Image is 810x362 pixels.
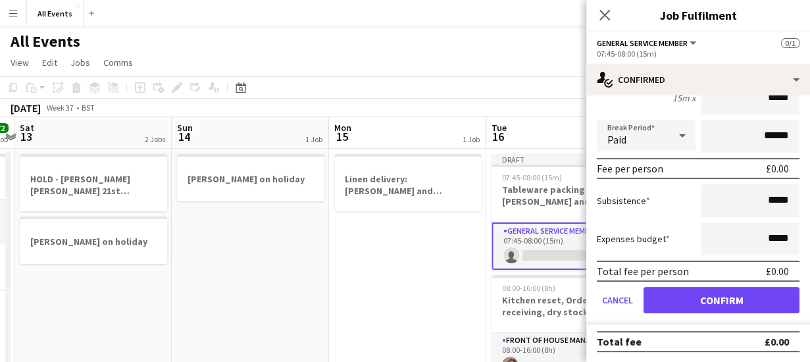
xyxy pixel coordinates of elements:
div: £0.00 [766,162,789,175]
div: 1 Job [463,134,480,144]
span: Comms [103,57,133,68]
span: 13 [18,129,34,144]
div: BST [82,103,95,113]
div: 2 Jobs [145,134,165,144]
app-job-card: [PERSON_NAME] on holiday [177,154,324,201]
h3: Linen delivery: [PERSON_NAME] and [PERSON_NAME] [334,173,482,197]
span: Paid [607,133,626,146]
label: Subsistence [597,195,650,207]
span: 07:45-08:00 (15m) [502,172,562,182]
span: 16 [490,129,507,144]
span: Jobs [70,57,90,68]
app-card-role: General service member0/107:45-08:00 (15m) [492,222,639,270]
span: General service member [597,38,688,48]
div: [DATE] [11,101,41,115]
span: Sat [20,122,34,134]
span: Tue [492,122,507,134]
div: Draft [492,154,639,165]
app-job-card: Draft07:45-08:00 (15m)0/1Tableware packing - [PERSON_NAME] and [PERSON_NAME] AWF1 RoleGeneral ser... [492,154,639,270]
div: Fee per person [597,162,663,175]
div: Total fee [597,335,642,348]
button: All Events [27,1,84,26]
span: Mon [334,122,351,134]
div: 07:45-08:00 (15m) [597,49,799,59]
h3: HOLD - [PERSON_NAME] [PERSON_NAME] 21st birthday lunch x 12 -Lime Cottage ([PERSON_NAME] and [PER... [20,173,167,197]
div: Total fee per person [597,265,689,278]
button: General service member [597,38,698,48]
h3: [PERSON_NAME] on holiday [177,173,324,185]
a: Comms [98,54,138,71]
span: Week 37 [43,103,76,113]
a: View [5,54,34,71]
label: Expenses budget [597,233,670,245]
a: Edit [37,54,63,71]
a: Jobs [65,54,95,71]
div: 15m x [672,92,696,104]
button: Cancel [597,287,638,313]
span: View [11,57,29,68]
div: £0.00 [766,265,789,278]
h3: Tableware packing - [PERSON_NAME] and [PERSON_NAME] AWF [492,184,639,207]
h3: Job Fulfilment [586,7,810,24]
div: 1 Job [305,134,322,144]
div: £0.00 [765,335,789,348]
span: 0/1 [781,38,799,48]
button: Confirm [644,287,799,313]
app-job-card: [PERSON_NAME] on holiday [20,217,167,264]
span: 08:00-16:00 (8h) [502,283,555,293]
h3: [PERSON_NAME] on holiday [20,236,167,247]
span: 15 [332,129,351,144]
span: 14 [175,129,193,144]
app-job-card: HOLD - [PERSON_NAME] [PERSON_NAME] 21st birthday lunch x 12 -Lime Cottage ([PERSON_NAME] and [PER... [20,154,167,211]
h1: All Events [11,32,80,51]
h3: Kitchen reset, Order receiving, dry stock, bread and cake day [492,294,639,318]
span: Edit [42,57,57,68]
app-job-card: Linen delivery: [PERSON_NAME] and [PERSON_NAME] [334,154,482,211]
span: Sun [177,122,193,134]
div: Confirmed [586,64,810,95]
